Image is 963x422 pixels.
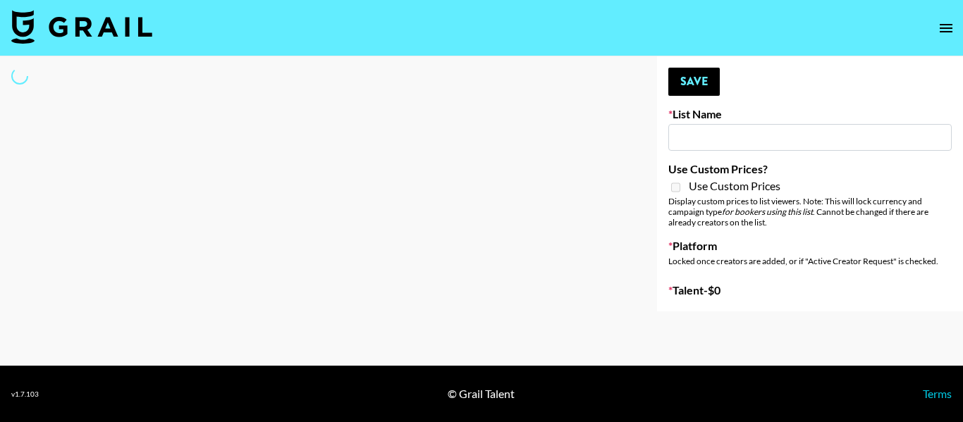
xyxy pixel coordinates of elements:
div: Display custom prices to list viewers. Note: This will lock currency and campaign type . Cannot b... [668,196,952,228]
em: for bookers using this list [722,206,813,217]
div: © Grail Talent [448,387,515,401]
a: Terms [923,387,952,400]
label: Use Custom Prices? [668,162,952,176]
span: Use Custom Prices [689,179,780,193]
button: open drawer [932,14,960,42]
div: Locked once creators are added, or if "Active Creator Request" is checked. [668,256,952,266]
button: Save [668,68,720,96]
div: v 1.7.103 [11,390,39,399]
label: Platform [668,239,952,253]
img: Grail Talent [11,10,152,44]
label: Talent - $ 0 [668,283,952,297]
label: List Name [668,107,952,121]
